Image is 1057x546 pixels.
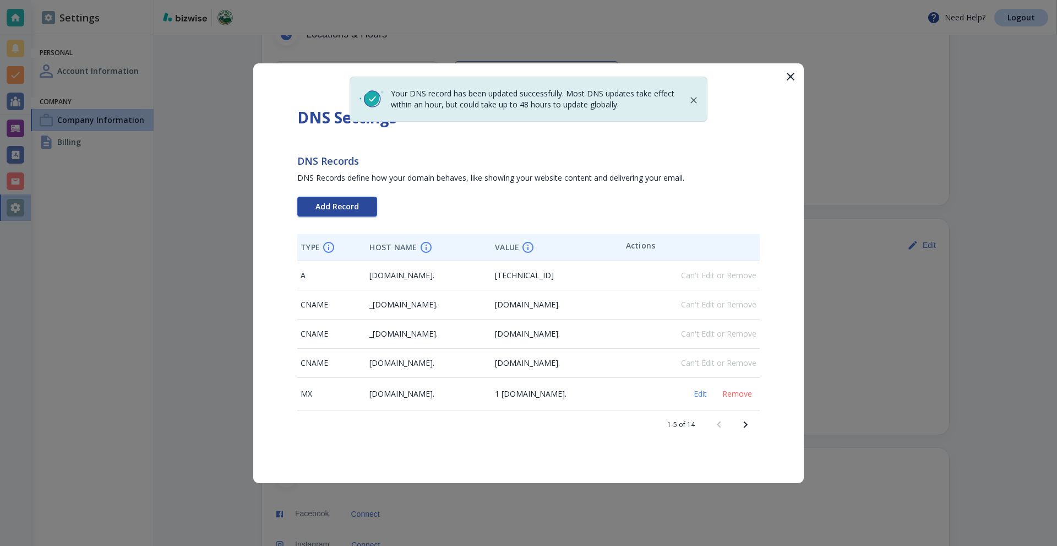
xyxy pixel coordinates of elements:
[297,197,377,217] button: Add Record
[722,390,752,398] span: Remove
[687,390,713,398] span: Edit
[301,358,328,368] span: CNAME
[391,84,676,115] div: Your DNS record has been updated successfully. Most DNS updates take effect within an hour, but c...
[667,420,695,429] p: 1-5 of 14
[683,387,718,401] button: Edit
[315,203,359,210] span: Add Record
[718,387,756,401] button: Remove
[369,358,434,368] span: [DOMAIN_NAME].
[359,90,384,107] img: Success
[369,270,434,280] span: [DOMAIN_NAME].
[495,270,554,280] span: [TECHNICAL_ID]
[495,388,566,399] span: 1 [DOMAIN_NAME].
[369,242,417,252] h4: HOST NAME
[495,328,560,339] span: [DOMAIN_NAME].
[685,91,702,109] button: Close
[681,358,756,368] span: Can't Edit or Remove
[301,242,320,252] h4: TYPE
[369,388,434,399] span: [DOMAIN_NAME].
[495,242,519,252] h4: VALUE
[301,388,312,399] span: MX
[297,154,760,168] h2: DNS Records
[301,328,328,339] span: CNAME
[681,270,756,280] span: Can't Edit or Remove
[626,241,656,251] h4: Actions
[369,328,438,339] span: _[DOMAIN_NAME].
[369,299,438,310] span: _[DOMAIN_NAME].
[297,107,397,128] strong: DNS Settings
[681,328,756,339] span: Can't Edit or Remove
[301,270,306,280] span: A
[495,299,560,310] span: [DOMAIN_NAME].
[495,358,560,368] span: [DOMAIN_NAME].
[297,172,684,183] span: DNS Records define how your domain behaves, like showing your website content and delivering your...
[301,299,328,310] span: CNAME
[681,299,756,310] span: Can't Edit or Remove
[732,412,759,438] button: Next page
